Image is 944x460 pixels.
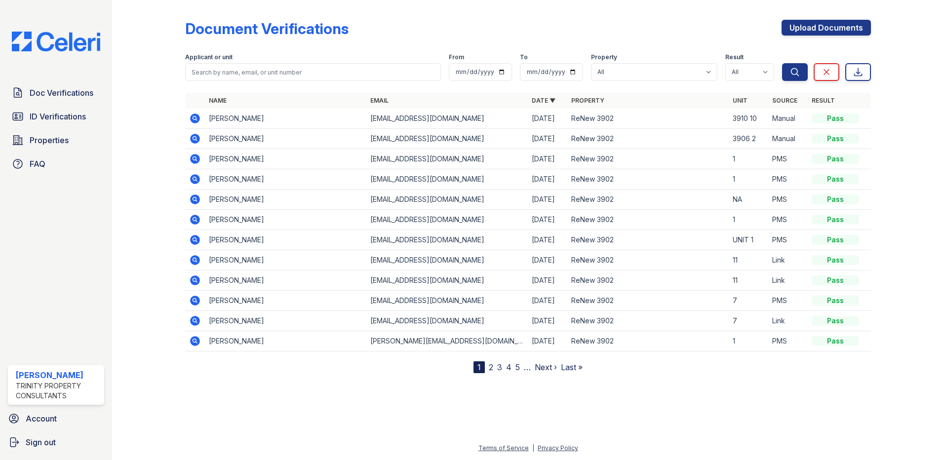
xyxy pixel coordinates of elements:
[725,53,744,61] label: Result
[528,291,567,311] td: [DATE]
[497,362,502,372] a: 3
[812,255,859,265] div: Pass
[812,316,859,326] div: Pass
[506,362,511,372] a: 4
[30,111,86,122] span: ID Verifications
[812,336,859,346] div: Pass
[366,129,528,149] td: [EMAIL_ADDRESS][DOMAIN_NAME]
[185,20,349,38] div: Document Verifications
[185,63,441,81] input: Search by name, email, or unit number
[528,311,567,331] td: [DATE]
[205,210,366,230] td: [PERSON_NAME]
[30,87,93,99] span: Doc Verifications
[366,230,528,250] td: [EMAIL_ADDRESS][DOMAIN_NAME]
[528,169,567,190] td: [DATE]
[8,154,104,174] a: FAQ
[768,291,808,311] td: PMS
[16,369,100,381] div: [PERSON_NAME]
[729,311,768,331] td: 7
[4,432,108,452] button: Sign out
[366,291,528,311] td: [EMAIL_ADDRESS][DOMAIN_NAME]
[538,444,578,452] a: Privacy Policy
[8,130,104,150] a: Properties
[729,149,768,169] td: 1
[729,270,768,291] td: 11
[567,169,729,190] td: ReNew 3902
[528,270,567,291] td: [DATE]
[567,129,729,149] td: ReNew 3902
[370,97,389,104] a: Email
[205,109,366,129] td: [PERSON_NAME]
[812,194,859,204] div: Pass
[366,109,528,129] td: [EMAIL_ADDRESS][DOMAIN_NAME]
[768,250,808,270] td: Link
[768,230,808,250] td: PMS
[812,114,859,123] div: Pass
[205,291,366,311] td: [PERSON_NAME]
[528,230,567,250] td: [DATE]
[4,32,108,51] img: CE_Logo_Blue-a8612792a0a2168367f1c8372b55b34899dd931a85d93a1a3d3e32e68fde9ad4.png
[532,444,534,452] div: |
[528,129,567,149] td: [DATE]
[489,362,493,372] a: 2
[528,210,567,230] td: [DATE]
[528,190,567,210] td: [DATE]
[768,190,808,210] td: PMS
[812,154,859,164] div: Pass
[591,53,617,61] label: Property
[478,444,529,452] a: Terms of Service
[473,361,485,373] div: 1
[205,270,366,291] td: [PERSON_NAME]
[567,109,729,129] td: ReNew 3902
[205,331,366,351] td: [PERSON_NAME]
[366,311,528,331] td: [EMAIL_ADDRESS][DOMAIN_NAME]
[772,97,797,104] a: Source
[729,129,768,149] td: 3906 2
[567,250,729,270] td: ReNew 3902
[782,20,871,36] a: Upload Documents
[812,174,859,184] div: Pass
[729,210,768,230] td: 1
[768,129,808,149] td: Manual
[366,149,528,169] td: [EMAIL_ADDRESS][DOMAIN_NAME]
[366,250,528,270] td: [EMAIL_ADDRESS][DOMAIN_NAME]
[812,275,859,285] div: Pass
[768,210,808,230] td: PMS
[205,230,366,250] td: [PERSON_NAME]
[812,235,859,245] div: Pass
[768,149,808,169] td: PMS
[528,250,567,270] td: [DATE]
[366,331,528,351] td: [PERSON_NAME][EMAIL_ADDRESS][DOMAIN_NAME]
[8,107,104,126] a: ID Verifications
[729,169,768,190] td: 1
[571,97,604,104] a: Property
[567,149,729,169] td: ReNew 3902
[812,215,859,225] div: Pass
[26,413,57,424] span: Account
[528,149,567,169] td: [DATE]
[567,270,729,291] td: ReNew 3902
[561,362,583,372] a: Last »
[205,250,366,270] td: [PERSON_NAME]
[366,210,528,230] td: [EMAIL_ADDRESS][DOMAIN_NAME]
[366,169,528,190] td: [EMAIL_ADDRESS][DOMAIN_NAME]
[567,210,729,230] td: ReNew 3902
[567,291,729,311] td: ReNew 3902
[729,190,768,210] td: NA
[768,109,808,129] td: Manual
[205,149,366,169] td: [PERSON_NAME]
[768,270,808,291] td: Link
[205,311,366,331] td: [PERSON_NAME]
[8,83,104,103] a: Doc Verifications
[567,230,729,250] td: ReNew 3902
[729,109,768,129] td: 3910 10
[532,97,555,104] a: Date ▼
[520,53,528,61] label: To
[535,362,557,372] a: Next ›
[209,97,227,104] a: Name
[729,291,768,311] td: 7
[729,230,768,250] td: UNIT 1
[30,134,69,146] span: Properties
[205,169,366,190] td: [PERSON_NAME]
[729,331,768,351] td: 1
